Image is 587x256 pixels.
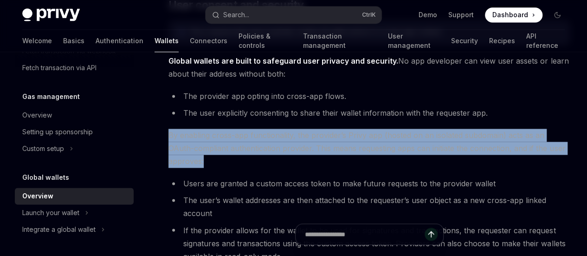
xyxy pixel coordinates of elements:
[526,30,565,52] a: API reference
[168,106,570,119] li: The user explicitly consenting to share their wallet information with the requester app.
[63,30,84,52] a: Basics
[168,177,570,190] li: Users are granted a custom access token to make future requests to the provider wallet
[15,107,134,124] a: Overview
[168,90,570,103] li: The provider app opting into cross-app flows.
[22,143,64,154] div: Custom setup
[239,30,292,52] a: Policies & controls
[15,188,134,204] a: Overview
[550,7,565,22] button: Toggle dark mode
[155,30,179,52] a: Wallets
[22,110,52,121] div: Overview
[190,30,227,52] a: Connectors
[223,9,249,20] div: Search...
[15,124,134,140] a: Setting up sponsorship
[22,224,96,235] div: Integrate a global wallet
[22,126,93,138] div: Setting up sponsorship
[419,10,437,20] a: Demo
[22,207,79,218] div: Launch your wallet
[22,172,69,183] h5: Global wallets
[22,30,52,52] a: Welcome
[168,129,570,168] span: By enabling cross-app functionality, the provider’s Privy app (hosted on an isolated subdomain) a...
[387,30,440,52] a: User management
[96,30,143,52] a: Authentication
[303,30,377,52] a: Transaction management
[451,30,477,52] a: Security
[168,194,570,220] li: The user’s wallet addresses are then attached to the requester’s user object as a new cross-app l...
[489,30,515,52] a: Recipes
[22,8,80,21] img: dark logo
[22,190,53,202] div: Overview
[206,7,381,23] button: Search...CtrlK
[15,59,134,76] a: Fetch transaction via API
[492,10,528,20] span: Dashboard
[168,54,570,80] span: No app developer can view user assets or learn about their address without both:
[22,91,80,102] h5: Gas management
[22,62,97,73] div: Fetch transaction via API
[448,10,474,20] a: Support
[485,7,542,22] a: Dashboard
[168,56,398,66] strong: Global wallets are built to safeguard user privacy and security.
[362,11,376,19] span: Ctrl K
[425,228,438,241] button: Send message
